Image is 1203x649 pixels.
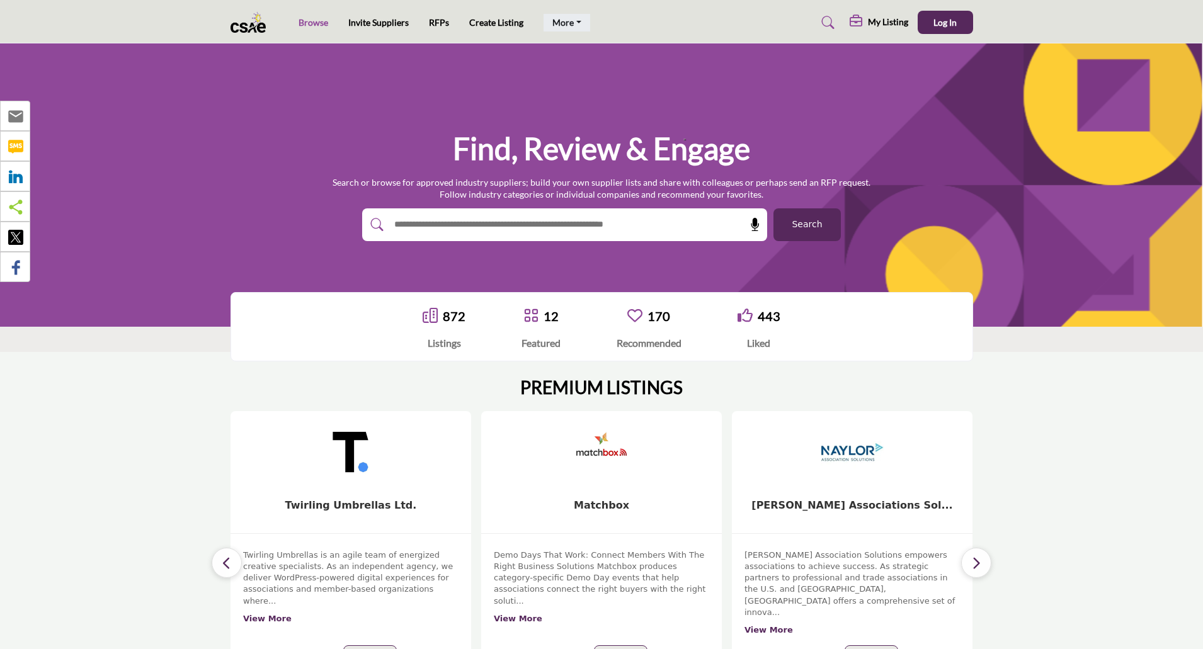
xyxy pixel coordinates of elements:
[333,176,870,201] p: Search or browse for approved industry suppliers; build your own supplier lists and share with co...
[773,208,841,241] button: Search
[617,336,681,351] div: Recommended
[850,15,908,30] div: My Listing
[918,11,973,34] button: Log In
[522,336,561,351] div: Featured
[243,614,292,623] a: View More
[647,308,670,324] a: 170
[868,16,908,28] h5: My Listing
[285,499,417,511] a: Twirling Umbrellas Ltd.
[738,336,780,351] div: Liked
[453,129,750,168] h1: Find, Review & Engage
[544,14,590,31] a: More
[738,308,753,323] i: Go to Liked
[429,17,449,28] a: RFPs
[469,17,523,28] a: Create Listing
[520,377,683,398] h2: PREMIUM LISTINGS
[348,17,409,28] a: Invite Suppliers
[319,420,382,483] img: Twirling Umbrellas Ltd.
[299,17,328,28] a: Browse
[744,625,793,635] a: View More
[494,614,542,623] a: View More
[570,420,633,483] img: Matchbox
[574,499,629,511] a: Matchbox
[627,308,642,325] a: Go to Recommended
[523,308,539,325] a: Go to Featured
[744,550,960,636] div: [PERSON_NAME] Association Solutions empowers associations to achieve success. As strategic partne...
[243,550,459,636] div: Twirling Umbrellas is an agile team of energized creative specialists. As an independent agency, ...
[821,420,884,483] img: Naylor Associations Sol...
[494,550,709,636] div: Demo Days That Work: Connect Members With The Right Business Solutions Matchbox produces category...
[443,308,465,324] a: 872
[231,12,273,33] img: Site Logo
[792,218,822,231] span: Search
[544,308,559,324] a: 12
[809,13,843,33] a: Search
[933,17,957,28] span: Log In
[751,499,952,511] b: Naylor Associations Sol...
[758,308,780,324] a: 443
[423,336,465,351] div: Listings
[751,499,952,511] a: [PERSON_NAME] Associations Sol...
